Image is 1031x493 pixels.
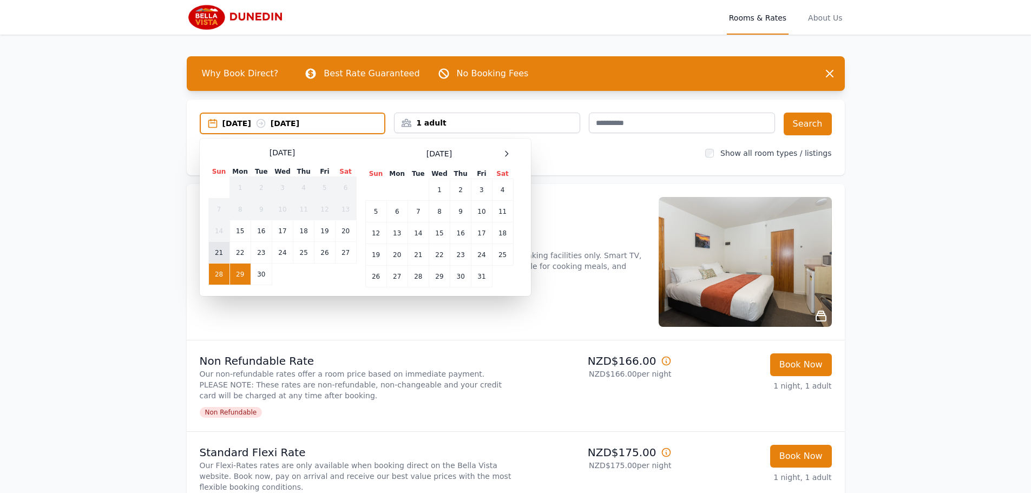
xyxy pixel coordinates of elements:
td: 6 [386,201,408,222]
span: Why Book Direct? [193,63,287,84]
td: 8 [229,199,251,220]
th: Sun [208,167,229,177]
td: 11 [492,201,513,222]
td: 12 [365,222,386,244]
td: 21 [408,244,429,266]
th: Tue [251,167,272,177]
td: 17 [471,222,492,244]
p: NZD$166.00 per night [520,369,672,379]
td: 27 [386,266,408,287]
td: 29 [429,266,450,287]
td: 1 [429,179,450,201]
td: 7 [208,199,229,220]
td: 22 [429,244,450,266]
td: 12 [314,199,335,220]
p: Our non-refundable rates offer a room price based on immediate payment. PLEASE NOTE: These rates ... [200,369,511,401]
td: 5 [314,177,335,199]
th: Sat [492,169,513,179]
p: Best Rate Guaranteed [324,67,419,80]
td: 23 [450,244,471,266]
button: Book Now [770,445,832,468]
td: 13 [386,222,408,244]
p: NZD$175.00 [520,445,672,460]
td: 5 [365,201,386,222]
p: Standard Flexi Rate [200,445,511,460]
td: 11 [293,199,314,220]
td: 9 [450,201,471,222]
td: 20 [335,220,356,242]
td: 26 [314,242,335,264]
td: 2 [450,179,471,201]
button: Search [784,113,832,135]
td: 25 [492,244,513,266]
td: 28 [208,264,229,285]
th: Fri [471,169,492,179]
td: 26 [365,266,386,287]
td: 15 [229,220,251,242]
span: Non Refundable [200,407,262,418]
img: Bella Vista Dunedin [187,4,291,30]
span: [DATE] [270,147,295,158]
th: Fri [314,167,335,177]
td: 19 [314,220,335,242]
td: 20 [386,244,408,266]
td: 30 [450,266,471,287]
th: Wed [272,167,293,177]
p: 1 night, 1 adult [680,380,832,391]
td: 23 [251,242,272,264]
th: Thu [293,167,314,177]
td: 8 [429,201,450,222]
th: Tue [408,169,429,179]
td: 31 [471,266,492,287]
button: Book Now [770,353,832,376]
td: 7 [408,201,429,222]
td: 24 [272,242,293,264]
td: 1 [229,177,251,199]
p: NZD$175.00 per night [520,460,672,471]
td: 3 [272,177,293,199]
td: 27 [335,242,356,264]
td: 13 [335,199,356,220]
td: 3 [471,179,492,201]
td: 18 [293,220,314,242]
td: 16 [251,220,272,242]
th: Wed [429,169,450,179]
td: 15 [429,222,450,244]
td: 30 [251,264,272,285]
p: NZD$166.00 [520,353,672,369]
span: [DATE] [426,148,452,159]
td: 28 [408,266,429,287]
td: 29 [229,264,251,285]
td: 10 [272,199,293,220]
th: Sun [365,169,386,179]
th: Mon [229,167,251,177]
td: 9 [251,199,272,220]
td: 16 [450,222,471,244]
td: 14 [408,222,429,244]
td: 4 [293,177,314,199]
td: 6 [335,177,356,199]
td: 14 [208,220,229,242]
p: 1 night, 1 adult [680,472,832,483]
th: Mon [386,169,408,179]
td: 4 [492,179,513,201]
td: 18 [492,222,513,244]
td: 21 [208,242,229,264]
td: 17 [272,220,293,242]
label: Show all room types / listings [720,149,831,157]
p: No Booking Fees [457,67,529,80]
td: 19 [365,244,386,266]
td: 25 [293,242,314,264]
div: [DATE] [DATE] [222,118,385,129]
td: 10 [471,201,492,222]
div: 1 adult [395,117,580,128]
td: 22 [229,242,251,264]
th: Thu [450,169,471,179]
th: Sat [335,167,356,177]
p: Non Refundable Rate [200,353,511,369]
td: 2 [251,177,272,199]
p: Our Flexi-Rates rates are only available when booking direct on the Bella Vista website. Book now... [200,460,511,492]
td: 24 [471,244,492,266]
